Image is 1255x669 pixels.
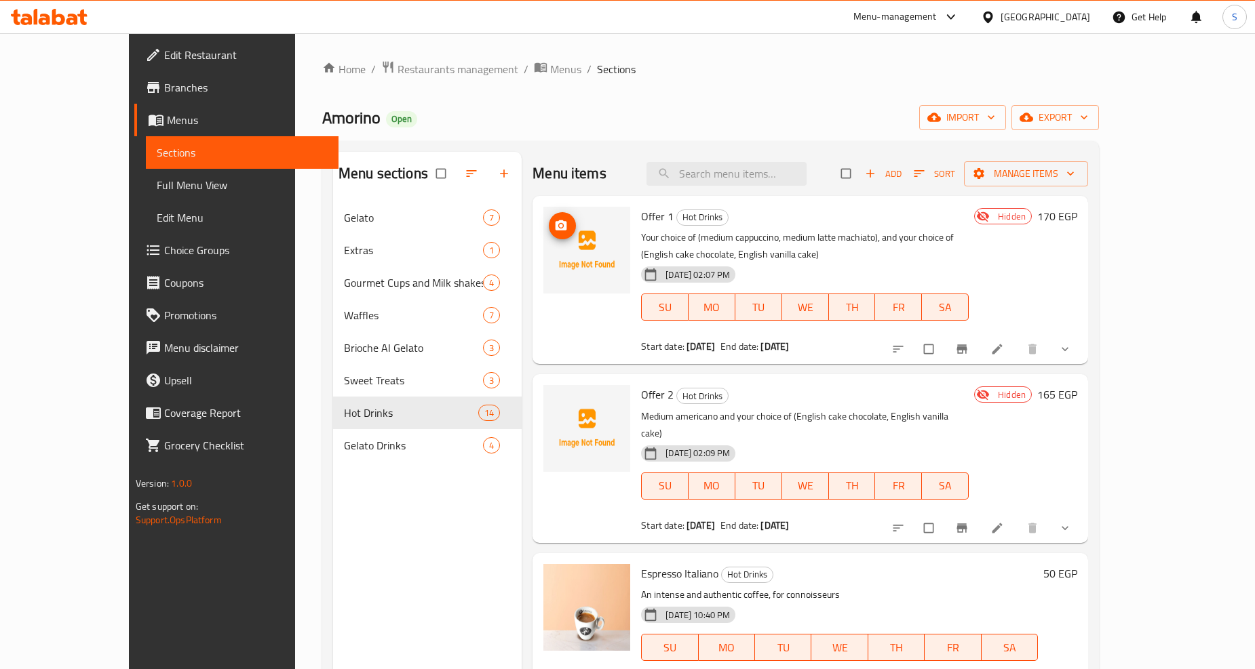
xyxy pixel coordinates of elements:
[964,161,1088,186] button: Manage items
[344,307,483,323] div: Waffles
[333,397,522,429] div: Hot Drinks14
[587,61,592,77] li: /
[922,293,969,321] button: SA
[428,161,457,186] span: Select all sections
[881,476,916,495] span: FR
[677,388,728,404] span: Hot Drinks
[344,242,483,258] span: Extras
[868,634,925,661] button: TH
[164,405,328,421] span: Coverage Report
[333,299,522,331] div: Waffles7
[641,563,718,584] span: Espresso Italiano
[982,634,1038,661] button: SA
[339,163,428,184] h2: Menu sections
[136,498,198,515] span: Get support on:
[157,177,328,193] span: Full Menu View
[483,307,500,323] div: items
[134,364,339,397] a: Upsell
[489,159,522,188] button: Add section
[344,405,478,421] span: Hot Drinks
[164,79,328,96] span: Branches
[829,293,876,321] button: TH
[322,60,1099,78] nav: breadcrumb
[134,299,339,331] a: Promotions
[333,201,522,234] div: Gelato7
[543,564,630,651] img: Espresso Italiano
[990,521,1007,535] a: Edit menu item
[925,634,981,661] button: FR
[721,567,773,583] div: Hot Drinks
[146,169,339,201] a: Full Menu View
[134,234,339,266] a: Choice Groups
[164,242,328,258] span: Choice Groups
[1058,521,1072,535] svg: Show Choices
[687,516,715,534] b: [DATE]
[1050,334,1083,364] button: show more
[741,298,777,317] span: TU
[164,437,328,453] span: Grocery Checklist
[543,207,630,293] img: Offer 1
[164,372,328,388] span: Upsell
[755,634,811,661] button: TU
[641,586,1038,603] p: An intense and authentic coffee, for connoisseurs
[478,405,500,421] div: items
[641,229,969,263] p: Your choice of (medium cappuccino, medium latte machiato), and your choice of (English cake choco...
[484,309,499,322] span: 7
[344,437,483,453] div: Gelato Drinks
[484,244,499,257] span: 1
[398,61,518,77] span: Restaurants management
[829,472,876,500] button: TH
[760,638,806,657] span: TU
[641,384,674,405] span: Offer 2
[694,298,730,317] span: MO
[687,338,715,355] b: [DATE]
[1050,513,1083,543] button: show more
[322,61,366,77] a: Home
[534,60,581,78] a: Menus
[344,372,483,388] span: Sweet Treats
[914,166,955,182] span: Sort
[927,298,963,317] span: SA
[386,113,417,125] span: Open
[735,472,782,500] button: TU
[947,334,980,364] button: Branch-specific-item
[646,162,807,186] input: search
[484,439,499,452] span: 4
[874,638,919,657] span: TH
[483,340,500,356] div: items
[1011,105,1099,130] button: export
[483,209,500,226] div: items
[164,340,328,356] span: Menu disclaimer
[883,513,916,543] button: sort-choices
[916,515,944,541] span: Select to update
[817,638,862,657] span: WE
[134,331,339,364] a: Menu disclaimer
[641,516,684,534] span: Start date:
[146,201,339,234] a: Edit Menu
[134,39,339,71] a: Edit Restaurant
[660,268,735,281] span: [DATE] 02:07 PM
[647,298,683,317] span: SU
[457,159,489,188] span: Sort sections
[1018,334,1050,364] button: delete
[483,242,500,258] div: items
[694,476,730,495] span: MO
[883,334,916,364] button: sort-choices
[760,516,789,534] b: [DATE]
[322,102,381,133] span: Amorino
[788,476,824,495] span: WE
[641,338,684,355] span: Start date:
[647,476,683,495] span: SU
[875,293,922,321] button: FR
[157,209,328,226] span: Edit Menu
[134,104,339,136] a: Menus
[720,338,758,355] span: End date:
[386,111,417,127] div: Open
[134,266,339,299] a: Coupons
[881,298,916,317] span: FR
[834,476,870,495] span: TH
[171,474,192,492] span: 1.0.0
[875,472,922,500] button: FR
[677,209,728,225] span: Hot Drinks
